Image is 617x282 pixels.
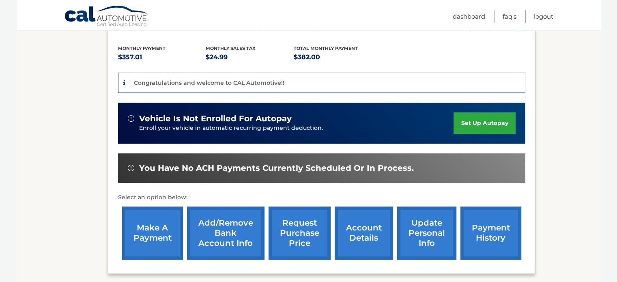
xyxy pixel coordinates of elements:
[187,207,264,260] a: Add/Remove bank account info
[134,79,284,86] p: Congratulations and welcome to CAL Automotive!!
[335,207,393,260] a: account details
[122,207,183,260] a: make a payment
[206,45,256,51] span: Monthly sales Tax
[460,207,521,260] a: payment history
[128,165,134,171] img: alert-white.svg
[534,10,553,23] a: Logout
[397,207,456,260] a: update personal info
[294,45,358,51] span: Total Monthly Payment
[454,112,515,134] a: set up autopay
[139,124,454,133] p: Enroll your vehicle in automatic recurring payment deduction.
[118,52,206,63] p: $357.01
[64,5,149,29] a: Cal Automotive
[503,10,516,23] a: FAQ's
[139,163,414,173] span: You have no ACH payments currently scheduled or in process.
[118,45,166,51] span: Monthly Payment
[453,10,485,23] a: Dashboard
[269,207,331,260] a: request purchase price
[128,115,134,122] img: alert-white.svg
[294,52,382,63] p: $382.00
[206,52,294,63] p: $24.99
[118,193,525,202] p: Select an option below:
[139,114,292,124] span: vehicle is not enrolled for autopay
